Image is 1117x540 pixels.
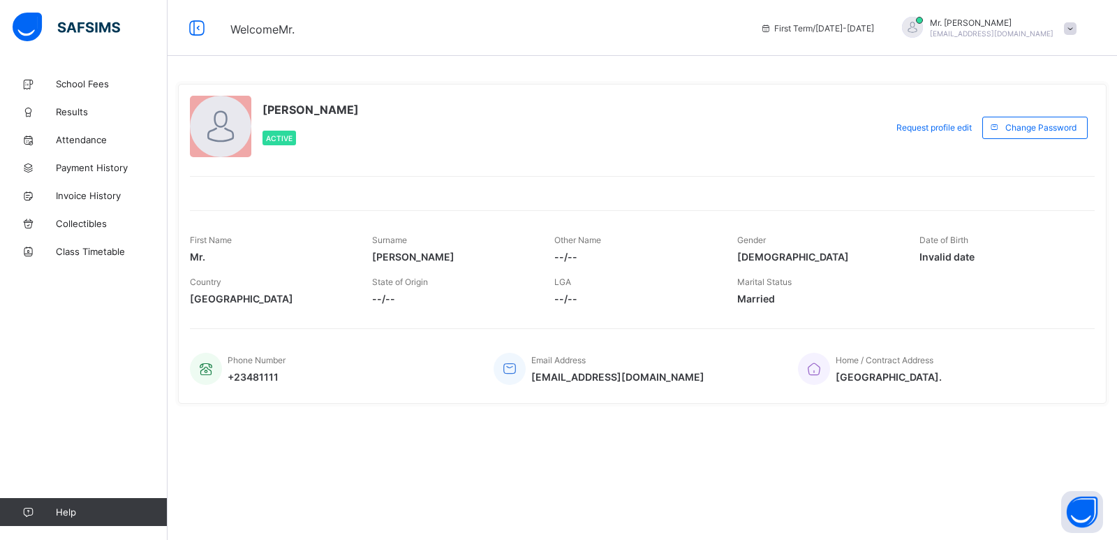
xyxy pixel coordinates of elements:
[737,251,898,263] span: [DEMOGRAPHIC_DATA]
[13,13,120,42] img: safsims
[372,235,407,245] span: Surname
[56,162,168,173] span: Payment History
[1061,491,1103,533] button: Open asap
[896,122,972,133] span: Request profile edit
[190,235,232,245] span: First Name
[56,506,167,518] span: Help
[737,235,766,245] span: Gender
[266,134,293,143] span: Active
[190,251,351,263] span: Mr.
[56,78,168,89] span: School Fees
[919,251,1081,263] span: Invalid date
[190,293,351,305] span: [GEOGRAPHIC_DATA]
[836,355,933,365] span: Home / Contract Address
[554,293,716,305] span: --/--
[372,277,428,287] span: State of Origin
[228,371,286,383] span: +23481111
[56,106,168,117] span: Results
[554,277,571,287] span: LGA
[760,23,874,34] span: session/term information
[836,371,942,383] span: [GEOGRAPHIC_DATA].
[531,355,586,365] span: Email Address
[930,29,1053,38] span: [EMAIL_ADDRESS][DOMAIN_NAME]
[888,17,1083,40] div: Mr.Akinola
[554,251,716,263] span: --/--
[1005,122,1077,133] span: Change Password
[372,293,533,305] span: --/--
[554,235,601,245] span: Other Name
[190,277,221,287] span: Country
[919,235,968,245] span: Date of Birth
[262,103,359,117] span: [PERSON_NAME]
[230,22,295,36] span: Welcome Mr.
[372,251,533,263] span: [PERSON_NAME]
[56,190,168,201] span: Invoice History
[737,277,792,287] span: Marital Status
[56,134,168,145] span: Attendance
[737,293,898,305] span: Married
[930,17,1053,28] span: Mr. [PERSON_NAME]
[56,246,168,257] span: Class Timetable
[228,355,286,365] span: Phone Number
[56,218,168,229] span: Collectibles
[531,371,704,383] span: [EMAIL_ADDRESS][DOMAIN_NAME]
